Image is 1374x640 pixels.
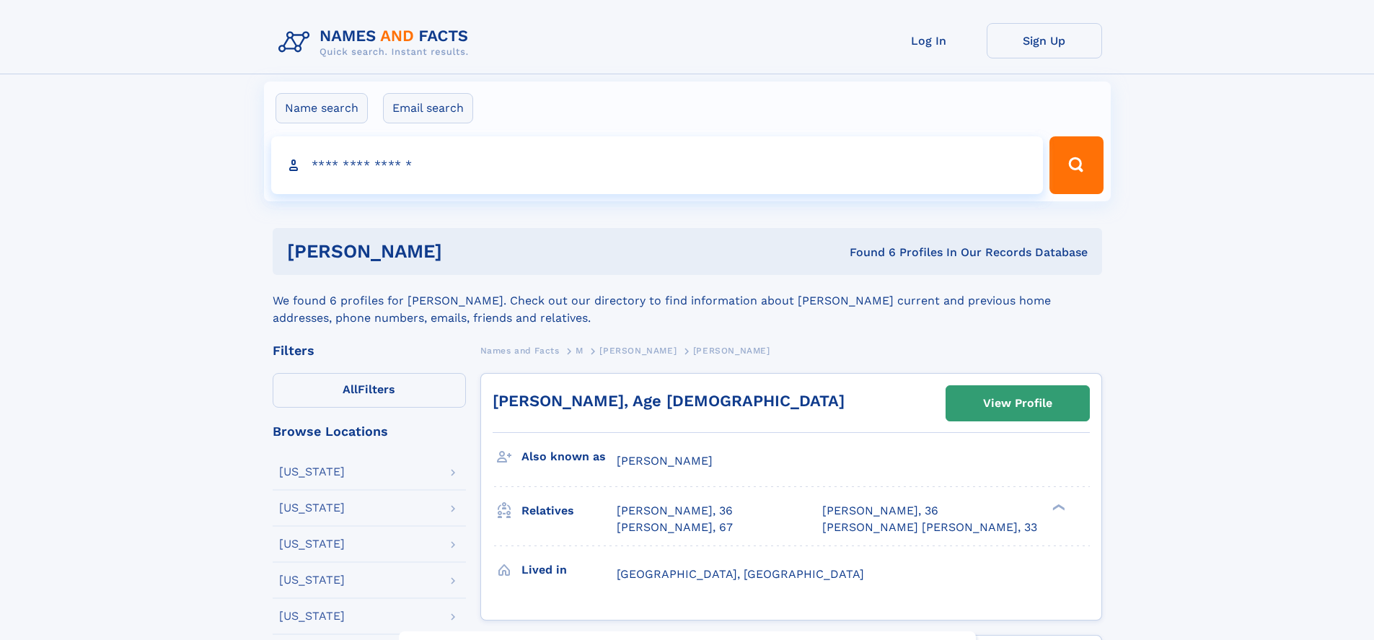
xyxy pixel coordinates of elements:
a: [PERSON_NAME], Age [DEMOGRAPHIC_DATA] [493,392,845,410]
div: Filters [273,344,466,357]
a: Log In [871,23,987,58]
span: [GEOGRAPHIC_DATA], [GEOGRAPHIC_DATA] [617,567,864,581]
span: [PERSON_NAME] [617,454,713,468]
div: ❯ [1049,503,1066,512]
label: Email search [383,93,473,123]
a: M [576,341,583,359]
a: View Profile [946,386,1089,421]
span: M [576,346,583,356]
div: [US_STATE] [279,574,345,586]
div: [US_STATE] [279,466,345,478]
span: [PERSON_NAME] [599,346,677,356]
a: Names and Facts [480,341,560,359]
input: search input [271,136,1044,194]
a: [PERSON_NAME], 36 [617,503,733,519]
a: [PERSON_NAME], 36 [822,503,938,519]
span: [PERSON_NAME] [693,346,770,356]
div: [US_STATE] [279,538,345,550]
div: View Profile [983,387,1052,420]
div: [US_STATE] [279,502,345,514]
div: [US_STATE] [279,610,345,622]
a: [PERSON_NAME] [PERSON_NAME], 33 [822,520,1037,535]
div: Found 6 Profiles In Our Records Database [646,245,1088,260]
label: Name search [276,93,368,123]
label: Filters [273,373,466,408]
a: [PERSON_NAME], 67 [617,520,733,535]
span: All [343,382,358,396]
div: We found 6 profiles for [PERSON_NAME]. Check out our directory to find information about [PERSON_... [273,275,1102,327]
h3: Lived in [521,558,617,582]
a: Sign Up [987,23,1102,58]
h3: Relatives [521,499,617,523]
h3: Also known as [521,444,617,469]
a: [PERSON_NAME] [599,341,677,359]
button: Search Button [1049,136,1103,194]
div: Browse Locations [273,425,466,438]
img: Logo Names and Facts [273,23,480,62]
h1: [PERSON_NAME] [287,242,646,260]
